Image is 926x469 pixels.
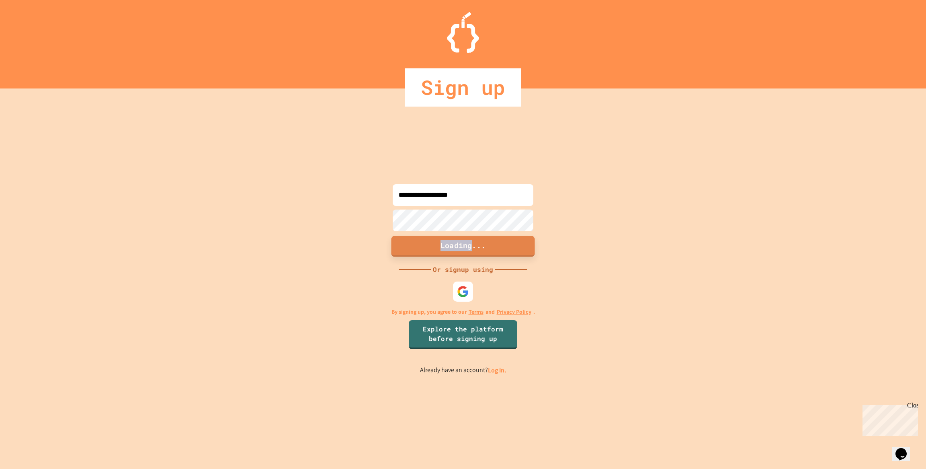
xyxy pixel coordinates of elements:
p: Already have an account? [420,365,506,375]
p: By signing up, you agree to our and . [391,308,535,316]
a: Explore the platform before signing up [409,320,517,349]
img: Logo.svg [447,12,479,53]
button: Loading... [391,236,535,257]
div: Or signup using [431,265,495,274]
a: Privacy Policy [497,308,531,316]
img: google-icon.svg [457,286,469,298]
div: Chat with us now!Close [3,3,55,51]
iframe: chat widget [892,437,918,461]
div: Sign up [405,68,521,107]
a: Terms [469,308,483,316]
a: Log in. [488,366,506,374]
iframe: chat widget [859,402,918,436]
